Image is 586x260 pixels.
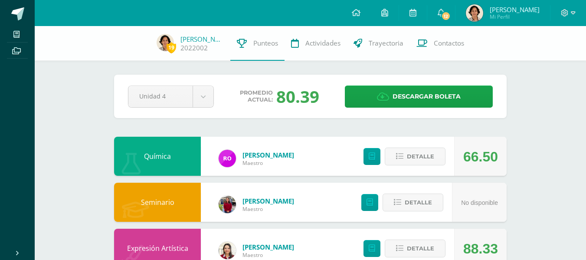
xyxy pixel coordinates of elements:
span: Detalle [405,194,432,211]
span: Mi Perfil [490,13,540,20]
span: Maestro [242,159,294,167]
img: 08228f36aa425246ac1f75ab91e507c5.png [219,150,236,167]
span: Actividades [305,39,340,48]
span: Unidad 4 [139,86,182,106]
img: 84c4a7923b0c036d246bba4ed201b3fa.png [466,4,483,22]
a: [PERSON_NAME] [180,35,224,43]
span: Punteos [253,39,278,48]
img: 08cdfe488ee6e762f49c3a355c2599e7.png [219,242,236,259]
a: [PERSON_NAME] [242,243,294,251]
button: Detalle [385,240,445,257]
span: Descargar boleta [393,86,461,107]
a: Contactos [410,26,471,61]
div: Química [114,137,201,176]
span: [PERSON_NAME] [490,5,540,14]
div: 80.39 [276,85,319,108]
span: Maestro [242,205,294,213]
span: 12 [441,11,451,21]
button: Detalle [383,194,443,211]
a: 2022002 [180,43,208,53]
img: e1f0730b59be0d440f55fb027c9eff26.png [219,196,236,213]
img: 84c4a7923b0c036d246bba4ed201b3fa.png [157,34,174,51]
div: Seminario [114,183,201,222]
a: Actividades [285,26,347,61]
span: Detalle [407,148,434,165]
a: [PERSON_NAME] [242,197,294,205]
span: Promedio actual: [240,89,273,103]
a: Trayectoria [347,26,410,61]
a: [PERSON_NAME] [242,151,294,159]
span: Trayectoria [369,39,403,48]
span: No disponible [461,199,498,206]
span: Detalle [407,240,434,257]
div: 66.50 [463,137,498,176]
a: Punteos [230,26,285,61]
a: Unidad 4 [128,86,213,107]
a: Descargar boleta [345,86,493,108]
button: Detalle [385,148,445,165]
span: Maestro [242,251,294,259]
span: 19 [167,42,176,53]
span: Contactos [434,39,464,48]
